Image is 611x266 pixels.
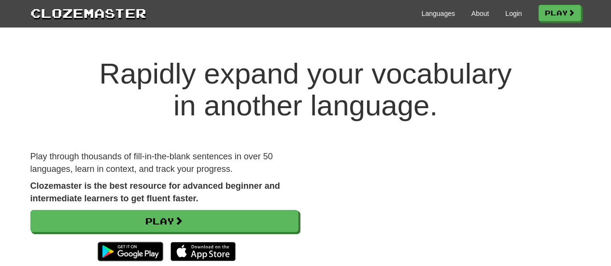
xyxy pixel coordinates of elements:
a: Languages [422,9,455,18]
img: Get it on Google Play [93,237,168,266]
img: Download_on_the_App_Store_Badge_US-UK_135x40-25178aeef6eb6b83b96f5f2d004eda3bffbb37122de64afbaef7... [171,242,236,261]
a: Play [539,5,581,21]
a: Clozemaster [30,4,146,22]
a: Play [30,210,298,232]
a: About [471,9,489,18]
a: Login [505,9,522,18]
strong: Clozemaster is the best resource for advanced beginner and intermediate learners to get fluent fa... [30,181,280,203]
p: Play through thousands of fill-in-the-blank sentences in over 50 languages, learn in context, and... [30,151,298,175]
